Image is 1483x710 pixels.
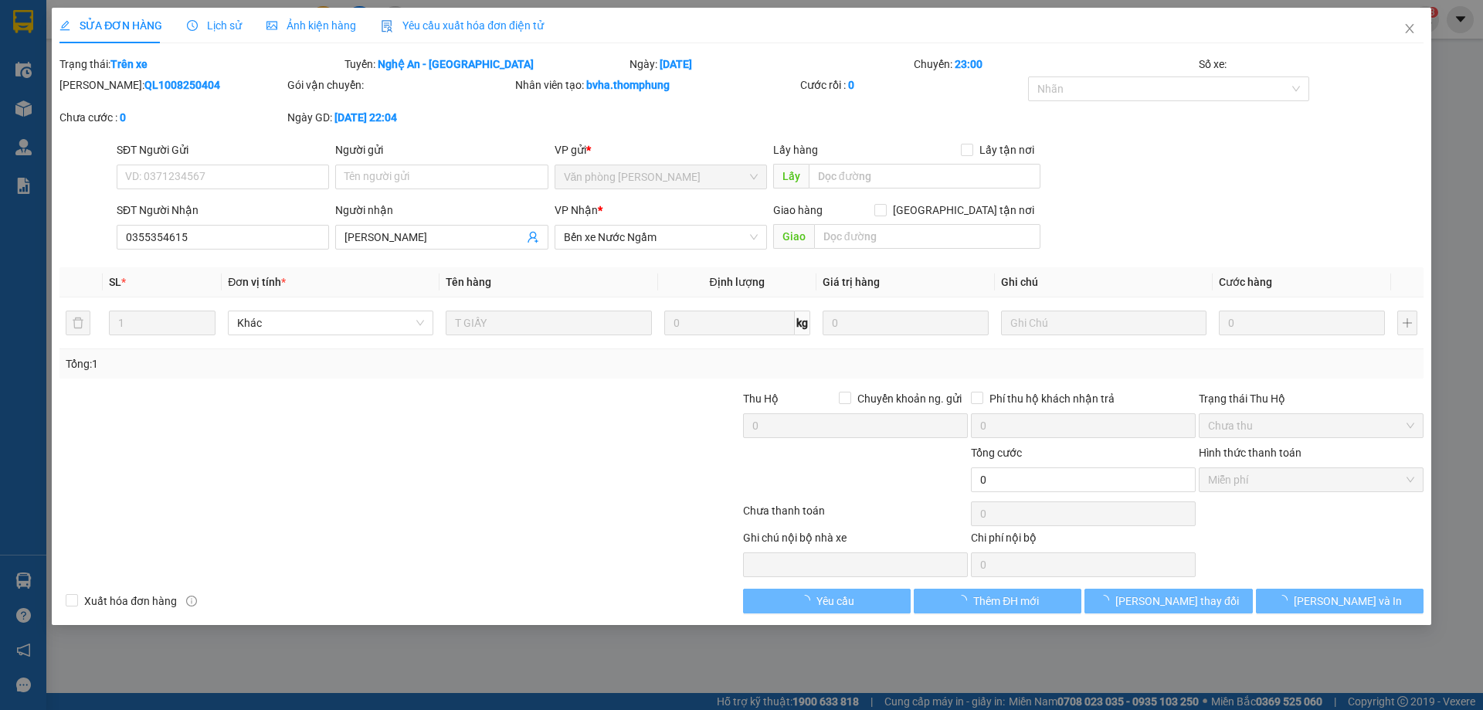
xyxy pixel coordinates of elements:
[335,141,548,158] div: Người gửi
[743,589,911,613] button: Yêu cầu
[814,224,1040,249] input: Dọc đường
[1294,593,1402,610] span: [PERSON_NAME] và In
[914,589,1081,613] button: Thêm ĐH mới
[343,56,628,73] div: Tuyến:
[446,276,491,288] span: Tên hàng
[109,276,121,288] span: SL
[228,276,286,288] span: Đơn vị tính
[743,392,779,405] span: Thu Hộ
[912,56,1197,73] div: Chuyến:
[564,165,758,189] span: Văn phòng Quỳnh Lưu
[955,58,982,70] b: 23:00
[334,111,397,124] b: [DATE] 22:04
[564,226,758,249] span: Bến xe Nước Ngầm
[995,267,1213,297] th: Ghi chú
[117,202,329,219] div: SĐT Người Nhận
[773,204,823,216] span: Giao hàng
[58,56,343,73] div: Trạng thái:
[187,19,242,32] span: Lịch sử
[515,76,797,93] div: Nhân viên tạo:
[59,19,162,32] span: SỬA ĐƠN HÀNG
[1208,468,1414,491] span: Miễn phí
[773,164,809,189] span: Lấy
[59,20,70,31] span: edit
[973,593,1039,610] span: Thêm ĐH mới
[378,58,534,70] b: Nghệ An - [GEOGRAPHIC_DATA]
[335,202,548,219] div: Người nhận
[773,224,814,249] span: Giao
[800,76,1025,93] div: Cước rồi :
[1219,311,1385,335] input: 0
[1001,311,1206,335] input: Ghi Chú
[1388,8,1431,51] button: Close
[66,355,572,372] div: Tổng: 1
[848,79,854,91] b: 0
[743,529,968,552] div: Ghi chú nội bộ nhà xe
[446,311,651,335] input: VD: Bàn, Ghế
[773,144,818,156] span: Lấy hàng
[851,390,968,407] span: Chuyển khoản ng. gửi
[823,311,989,335] input: 0
[983,390,1121,407] span: Phí thu hộ khách nhận trả
[1208,414,1414,437] span: Chưa thu
[78,593,183,610] span: Xuất hóa đơn hàng
[1199,390,1424,407] div: Trạng thái Thu Hộ
[1277,595,1294,606] span: loading
[586,79,670,91] b: bvha.thomphung
[1115,593,1239,610] span: [PERSON_NAME] thay đổi
[741,502,969,529] div: Chưa thanh toán
[187,20,198,31] span: clock-circle
[287,109,512,126] div: Ngày GD:
[144,79,220,91] b: QL1008250404
[971,529,1196,552] div: Chi phí nội bộ
[266,19,356,32] span: Ảnh kiện hàng
[809,164,1040,189] input: Dọc đường
[710,276,765,288] span: Định lượng
[799,595,816,606] span: loading
[59,109,284,126] div: Chưa cước :
[110,58,148,70] b: Trên xe
[956,595,973,606] span: loading
[1403,22,1416,35] span: close
[795,311,810,335] span: kg
[117,141,329,158] div: SĐT Người Gửi
[555,141,767,158] div: VP gửi
[59,76,284,93] div: [PERSON_NAME]:
[555,204,598,216] span: VP Nhận
[1219,276,1272,288] span: Cước hàng
[887,202,1040,219] span: [GEOGRAPHIC_DATA] tận nơi
[1256,589,1424,613] button: [PERSON_NAME] và In
[381,20,393,32] img: icon
[186,596,197,606] span: info-circle
[1098,595,1115,606] span: loading
[527,231,539,243] span: user-add
[266,20,277,31] span: picture
[1199,447,1301,459] label: Hình thức thanh toán
[816,593,854,610] span: Yêu cầu
[237,311,424,335] span: Khác
[823,276,880,288] span: Giá trị hàng
[1084,589,1252,613] button: [PERSON_NAME] thay đổi
[660,58,692,70] b: [DATE]
[381,19,544,32] span: Yêu cầu xuất hóa đơn điện tử
[973,141,1040,158] span: Lấy tận nơi
[287,76,512,93] div: Gói vận chuyển:
[971,447,1022,459] span: Tổng cước
[628,56,913,73] div: Ngày:
[1397,311,1417,335] button: plus
[66,311,90,335] button: delete
[1197,56,1425,73] div: Số xe:
[120,111,126,124] b: 0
